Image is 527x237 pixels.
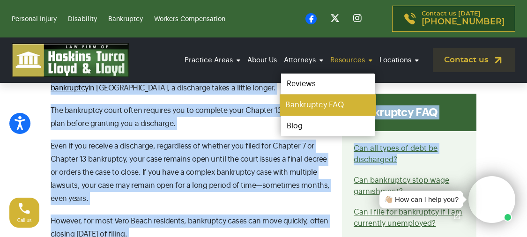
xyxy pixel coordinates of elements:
a: Open chat [447,207,467,226]
p: Contact us [DATE] [422,11,505,27]
div: Bankruptcy FAQ [342,94,476,131]
a: Personal Injury [12,16,57,22]
a: Reviews [281,74,375,94]
a: Contact us [433,48,515,72]
a: Resources [328,47,375,73]
div: 👋🏼 How can I help you? [384,194,459,205]
p: The bankruptcy court often requires you to complete your Chapter 13 repayment plan before grantin... [51,104,331,130]
a: Workers Compensation [154,16,225,22]
a: Disability [68,16,97,22]
a: Can I file for bankruptcy if I am currently unemployed? [354,208,462,227]
span: Call us [17,218,32,223]
a: About Us [245,47,279,73]
a: Can all types of debt be discharged? [354,145,438,163]
a: Blog [281,116,375,136]
a: Attorneys [282,47,326,73]
span: [PHONE_NUMBER] [422,17,505,27]
a: Contact us [DATE][PHONE_NUMBER] [392,6,515,32]
a: Locations [377,47,421,73]
a: Bankruptcy [108,16,143,22]
a: Bankruptcy FAQ [280,94,376,115]
p: Even if you receive a discharge, regardless of whether you filed for Chapter 7 or Chapter 13 bank... [51,140,331,205]
a: Practice Areas [182,47,243,73]
img: logo [12,43,129,77]
a: Can bankruptcy stop wage garnishment? [354,177,449,195]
